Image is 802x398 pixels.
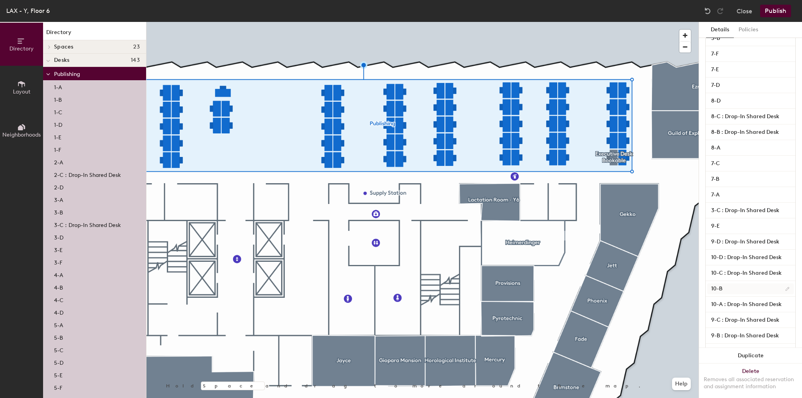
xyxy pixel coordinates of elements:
input: Unnamed desk [707,330,794,341]
p: 5-B [54,332,63,341]
p: 4-C [54,295,63,304]
p: 4-D [54,307,63,316]
p: 5-F [54,382,62,391]
div: LAX - Y, Floor 6 [6,6,50,16]
input: Unnamed desk [707,95,794,106]
input: Unnamed desk [707,111,794,122]
span: Spaces [54,44,74,50]
button: Close [737,5,752,17]
button: Policies [734,22,763,38]
p: 3-E [54,245,63,254]
div: Removes all associated reservation and assignment information [704,376,797,390]
h1: Directory [43,28,146,40]
p: 3-B [54,207,63,216]
button: DeleteRemoves all associated reservation and assignment information [699,364,802,398]
input: Unnamed desk [707,80,794,91]
input: Unnamed desk [707,205,794,216]
input: Unnamed desk [707,221,794,232]
p: 1-C [54,107,62,116]
button: Publish [760,5,791,17]
p: 1-E [54,132,61,141]
p: 4-A [54,270,63,279]
button: Help [672,378,691,390]
img: Redo [716,7,724,15]
span: Publishing [54,71,80,77]
input: Unnamed desk [707,236,794,247]
p: 1-F [54,144,61,153]
input: Unnamed desk [707,346,794,357]
p: 2-D [54,182,63,191]
img: Undo [704,7,712,15]
p: 2-A [54,157,63,166]
p: 3-F [54,257,62,266]
input: Unnamed desk [707,299,794,310]
span: Desks [54,57,69,63]
input: Unnamed desk [707,142,794,153]
input: Unnamed desk [707,127,794,138]
button: Details [706,22,734,38]
p: 2-C : Drop-In Shared Desk [54,169,121,178]
span: 23 [133,44,140,50]
input: Unnamed desk [707,33,794,44]
span: Neighborhoods [2,131,41,138]
p: 5-D [54,357,63,366]
input: Unnamed desk [707,315,794,326]
input: Unnamed desk [707,283,794,294]
p: 1-B [54,94,62,103]
p: 5-A [54,320,63,329]
p: 4-B [54,282,63,291]
input: Unnamed desk [707,189,794,200]
input: Unnamed desk [707,252,794,263]
input: Unnamed desk [707,158,794,169]
input: Unnamed desk [707,268,794,279]
input: Unnamed desk [707,64,794,75]
input: Unnamed desk [707,174,794,185]
button: Duplicate [699,348,802,364]
input: Unnamed desk [707,49,794,59]
p: 3-A [54,194,63,204]
p: 1-A [54,82,62,91]
span: Layout [13,88,31,95]
p: 3-D [54,232,63,241]
p: 5-E [54,370,63,379]
span: Directory [9,45,34,52]
p: 5-C [54,345,63,354]
span: 143 [131,57,140,63]
p: 3-C : Drop-In Shared Desk [54,220,121,229]
p: 1-D [54,119,62,128]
